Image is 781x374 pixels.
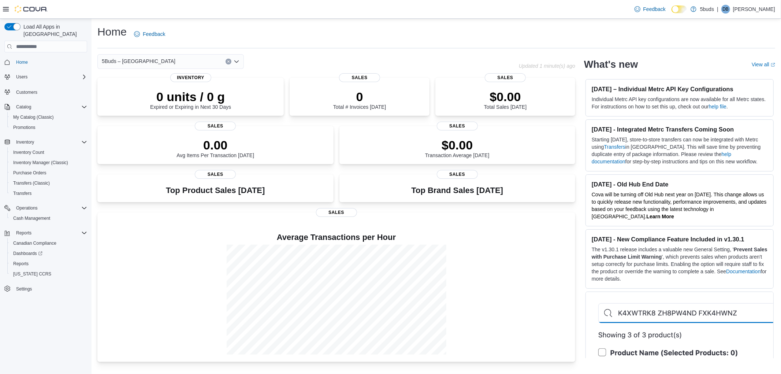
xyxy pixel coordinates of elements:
a: Reports [10,259,31,268]
button: Catalog [1,102,90,112]
span: My Catalog (Classic) [10,113,87,122]
span: [US_STATE] CCRS [13,271,51,277]
button: [US_STATE] CCRS [7,269,90,279]
div: Expired or Expiring in Next 30 Days [150,89,231,110]
span: Catalog [13,103,87,111]
span: Transfers (Classic) [13,180,50,186]
span: Users [16,74,27,80]
div: Total Sales [DATE] [484,89,527,110]
span: Dashboards [13,251,42,256]
p: $0.00 [425,138,490,152]
span: Sales [339,73,380,82]
span: Canadian Compliance [10,239,87,248]
span: Operations [13,204,87,212]
button: Customers [1,86,90,97]
a: Dashboards [10,249,45,258]
a: Customers [13,88,40,97]
a: Transfers [10,189,34,198]
a: Settings [13,285,35,293]
span: Purchase Orders [10,169,87,177]
span: Inventory [170,73,211,82]
button: Users [13,73,30,81]
h3: [DATE] - New Compliance Feature Included in v1.30.1 [592,236,767,243]
a: help file [709,104,726,110]
span: Sales [485,73,526,82]
button: My Catalog (Classic) [7,112,90,122]
a: My Catalog (Classic) [10,113,57,122]
p: The v1.30.1 release includes a valuable new General Setting, ' ', which prevents sales when produ... [592,246,767,282]
button: Users [1,72,90,82]
span: My Catalog (Classic) [13,114,54,120]
button: Catalog [13,103,34,111]
span: Settings [13,284,87,293]
p: Individual Metrc API key configurations are now available for all Metrc states. For instructions ... [592,96,767,110]
span: Feedback [143,30,165,38]
button: Cash Management [7,213,90,223]
button: Reports [13,229,34,237]
a: Inventory Manager (Classic) [10,158,71,167]
a: Cash Management [10,214,53,223]
h3: [DATE] - Old Hub End Date [592,181,767,188]
span: Inventory [16,139,34,145]
h1: Home [97,25,127,39]
a: Transfers [604,144,625,150]
button: Operations [13,204,41,212]
button: Canadian Compliance [7,238,90,248]
span: Purchase Orders [13,170,47,176]
a: Purchase Orders [10,169,49,177]
button: Reports [7,259,90,269]
p: 0 units / 0 g [150,89,231,104]
span: Operations [16,205,38,211]
button: Promotions [7,122,90,133]
img: Cova [15,5,48,13]
a: Feedback [131,27,168,41]
a: Learn More [647,214,674,219]
span: Inventory Manager (Classic) [10,158,87,167]
button: Settings [1,284,90,294]
a: [US_STATE] CCRS [10,270,54,278]
input: Dark Mode [672,5,687,13]
span: Inventory [13,138,87,147]
span: Customers [16,89,37,95]
strong: Prevent Sales with Purchase Limit Warning [592,247,767,260]
p: Starting [DATE], store-to-store transfers can now be integrated with Metrc using in [GEOGRAPHIC_D... [592,136,767,165]
span: Customers [13,87,87,96]
svg: External link [771,63,775,67]
span: Transfers (Classic) [10,179,87,188]
span: Users [13,73,87,81]
h3: Top Product Sales [DATE] [166,186,265,195]
span: Inventory Count [13,149,44,155]
p: | [717,5,718,14]
h3: Top Brand Sales [DATE] [411,186,503,195]
p: [PERSON_NAME] [733,5,775,14]
a: Canadian Compliance [10,239,59,248]
span: Dashboards [10,249,87,258]
span: Inventory Manager (Classic) [13,160,68,166]
button: Transfers (Classic) [7,178,90,188]
span: Cash Management [10,214,87,223]
button: Operations [1,203,90,213]
nav: Complex example [4,54,87,313]
button: Purchase Orders [7,168,90,178]
h3: [DATE] - Integrated Metrc Transfers Coming Soon [592,126,767,133]
button: Inventory [1,137,90,147]
div: Dan Beaudry [721,5,730,14]
div: Total # Invoices [DATE] [333,89,386,110]
span: Catalog [16,104,31,110]
button: Clear input [226,59,231,64]
span: Cash Management [13,215,50,221]
a: Transfers (Classic) [10,179,53,188]
span: Transfers [10,189,87,198]
span: Reports [10,259,87,268]
a: Promotions [10,123,38,132]
button: Open list of options [234,59,239,64]
span: Promotions [10,123,87,132]
a: Home [13,58,31,67]
button: Inventory [13,138,37,147]
span: Canadian Compliance [13,240,56,246]
p: 0.00 [176,138,254,152]
div: Transaction Average [DATE] [425,138,490,158]
p: 0 [333,89,386,104]
span: Cova will be turning off Old Hub next year on [DATE]. This change allows us to quickly release ne... [592,192,767,219]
